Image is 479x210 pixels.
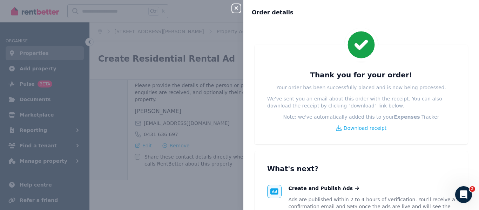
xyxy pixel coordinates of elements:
[267,95,455,109] p: We've sent you an email about this order with the receipt. You can also download the receipt by c...
[344,125,387,132] span: Download receipt
[283,113,439,120] p: Note: we've automatically added this to your Tracker
[455,186,472,203] iframe: Intercom live chat
[310,70,412,80] h3: Thank you for your order!
[394,114,420,120] b: Expenses
[289,185,359,192] a: Create and Publish Ads
[289,185,353,192] span: Create and Publish Ads
[276,84,446,91] p: Your order has been successfully placed and is now being processed.
[267,164,455,174] h3: What's next?
[252,8,294,17] span: Order details
[470,186,475,192] span: 2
